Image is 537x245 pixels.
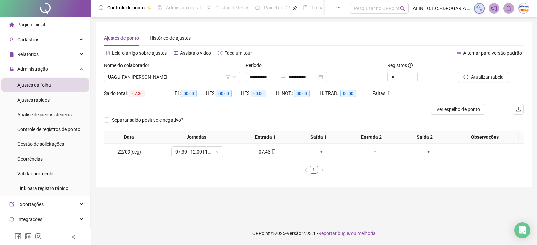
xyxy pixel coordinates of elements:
[104,89,171,97] div: Saldo total:
[215,150,219,154] span: down
[276,89,320,97] div: H. NOT.:
[413,5,470,12] span: ALINE O.T.C. - DROGARIA [GEOGRAPHIC_DATA]
[35,233,42,240] span: instagram
[318,166,326,174] button: right
[153,131,239,144] th: Jornadas
[514,222,530,238] div: Open Intercom Messenger
[454,133,516,141] span: Observações
[17,217,42,222] span: Integrações
[9,22,14,27] span: home
[318,231,376,236] span: Reportar bug e/ou melhoria
[104,131,153,144] th: Data
[17,22,45,27] span: Página inicial
[243,148,292,156] div: 07:43
[340,90,356,97] span: 00:00
[436,106,480,113] span: Ver espelho de ponto
[404,148,453,156] div: +
[215,5,249,10] span: Gestão de férias
[303,5,308,10] span: book
[107,5,145,10] span: Controle de ponto
[458,148,498,156] div: -
[9,52,14,57] span: file
[320,168,324,172] span: right
[387,62,413,69] span: Registros
[372,90,390,96] span: Faltas: 1
[109,116,186,124] span: Separar saldo positivo e negativo?
[491,5,497,11] span: notification
[312,5,355,10] span: Folha de pagamento
[15,233,21,240] span: facebook
[150,34,191,42] div: Histórico de ajustes
[264,5,290,10] span: Painel do DP
[181,90,197,97] span: 00:00
[224,50,252,56] span: Faça um tour
[9,67,14,71] span: lock
[451,131,519,144] th: Observações
[458,72,509,82] button: Atualizar tabela
[310,166,318,174] li: 1
[320,89,372,97] div: H. TRAB.:
[398,131,451,144] th: Saída 2
[287,231,301,236] span: Versão
[17,112,72,117] span: Análise de inconsistências
[516,107,521,112] span: upload
[310,166,318,173] a: 1
[117,149,141,155] span: 22/09(seg)
[71,235,76,239] span: left
[180,50,211,56] span: Assista o vídeo
[104,62,154,69] label: Nome do colaborador
[345,131,398,144] th: Entrada 2
[17,141,64,147] span: Gestão de solicitações
[302,166,310,174] li: Página anterior
[17,202,44,207] span: Exportações
[336,5,341,10] span: ellipsis
[304,168,308,172] span: left
[17,156,43,162] span: Ocorrências
[9,217,14,222] span: sync
[239,131,292,144] th: Entrada 1
[108,72,236,82] span: UAGUIFAN CARLOS CORREA MEDEIROS
[400,6,405,11] span: search
[506,5,512,11] span: bell
[207,5,211,10] span: sun
[17,66,48,72] span: Administração
[241,89,276,97] div: HE 3:
[17,171,53,176] span: Validar protocolo
[226,75,230,79] span: filter
[519,3,529,13] img: 66417
[457,51,461,55] span: swap
[129,90,145,97] span: -07:30
[271,149,276,154] span: mobile
[408,63,413,68] span: info-circle
[218,51,223,55] span: history
[463,50,522,56] span: Alternar para versão padrão
[9,37,14,42] span: user-add
[175,147,219,157] span: 07:30 - 12:00 | 13:00 - 16:00
[294,90,310,97] span: 00:00
[351,148,399,156] div: +
[17,37,39,42] span: Cadastros
[25,233,32,240] span: linkedin
[17,127,80,132] span: Controle de registros de ponto
[17,97,50,103] span: Ajustes rápidos
[318,166,326,174] li: Próxima página
[147,6,151,10] span: pushpin
[297,148,345,156] div: +
[174,51,178,55] span: youtube
[255,5,260,10] span: dashboard
[292,131,345,144] th: Saída 1
[281,74,286,80] span: swap-right
[251,90,266,97] span: 00:00
[471,73,504,81] span: Atualizar tabela
[476,5,483,12] img: sparkle-icon.fc2bf0ac1784a2077858766a79e2daf3.svg
[431,104,485,115] button: Ver espelho de ponto
[9,202,14,207] span: export
[171,89,206,97] div: HE 1:
[206,89,241,97] div: HE 2:
[463,75,468,79] span: reload
[246,62,266,69] label: Período
[99,5,103,10] span: clock-circle
[17,52,39,57] span: Relatórios
[106,51,110,55] span: file-text
[216,90,232,97] span: 00:00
